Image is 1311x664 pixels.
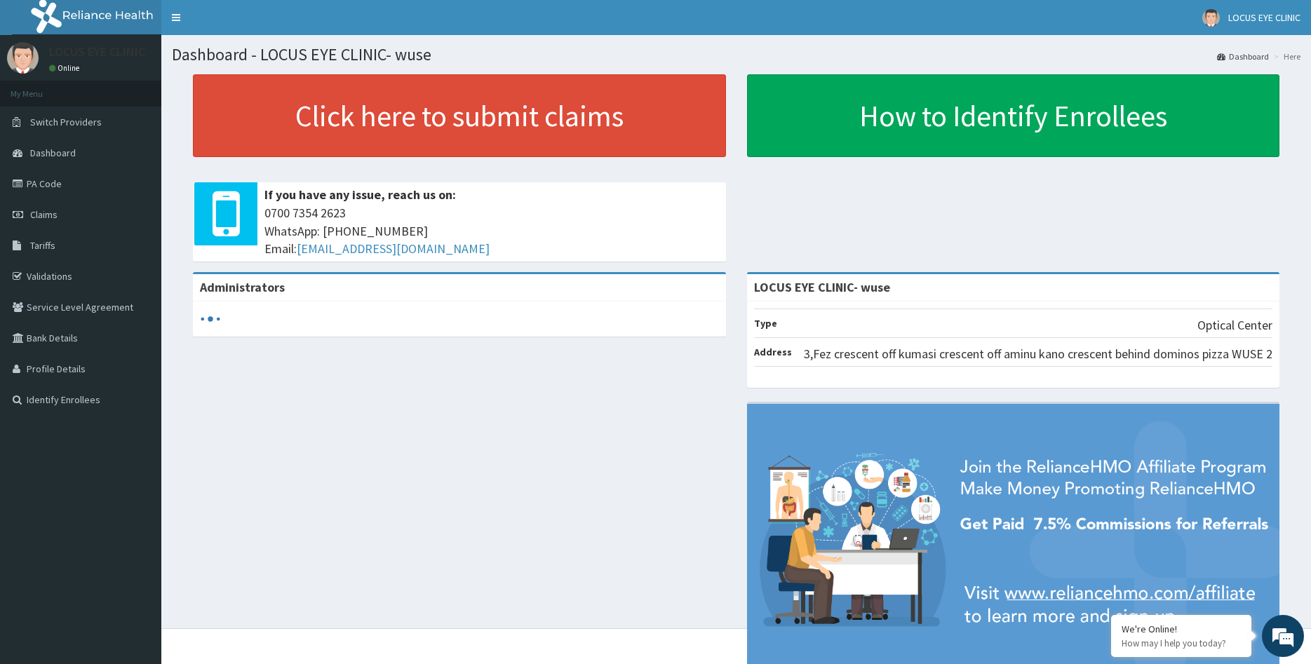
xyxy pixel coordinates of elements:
span: Claims [30,208,58,221]
h1: Dashboard - LOCUS EYE CLINIC- wuse [172,46,1300,64]
b: Address [754,346,792,358]
b: Type [754,317,777,330]
div: We're Online! [1122,623,1241,635]
span: 0700 7354 2623 WhatsApp: [PHONE_NUMBER] Email: [264,204,719,258]
a: [EMAIL_ADDRESS][DOMAIN_NAME] [297,240,490,257]
p: 3,Fez crescent off kumasi crescent off aminu kano crescent behind dominos pizza WUSE 2 [804,345,1272,363]
img: User Image [1202,9,1220,27]
strong: LOCUS EYE CLINIC- wuse [754,279,890,295]
span: Tariffs [30,239,55,252]
b: Administrators [200,279,285,295]
a: How to Identify Enrollees [747,74,1280,157]
span: Switch Providers [30,116,102,128]
b: If you have any issue, reach us on: [264,187,456,203]
p: LOCUS EYE CLINIC [49,46,145,58]
img: User Image [7,42,39,74]
a: Online [49,63,83,73]
span: LOCUS EYE CLINIC [1228,11,1300,24]
li: Here [1270,50,1300,62]
p: How may I help you today? [1122,637,1241,649]
span: Dashboard [30,147,76,159]
svg: audio-loading [200,309,221,330]
a: Click here to submit claims [193,74,726,157]
p: Optical Center [1197,316,1272,334]
a: Dashboard [1217,50,1269,62]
